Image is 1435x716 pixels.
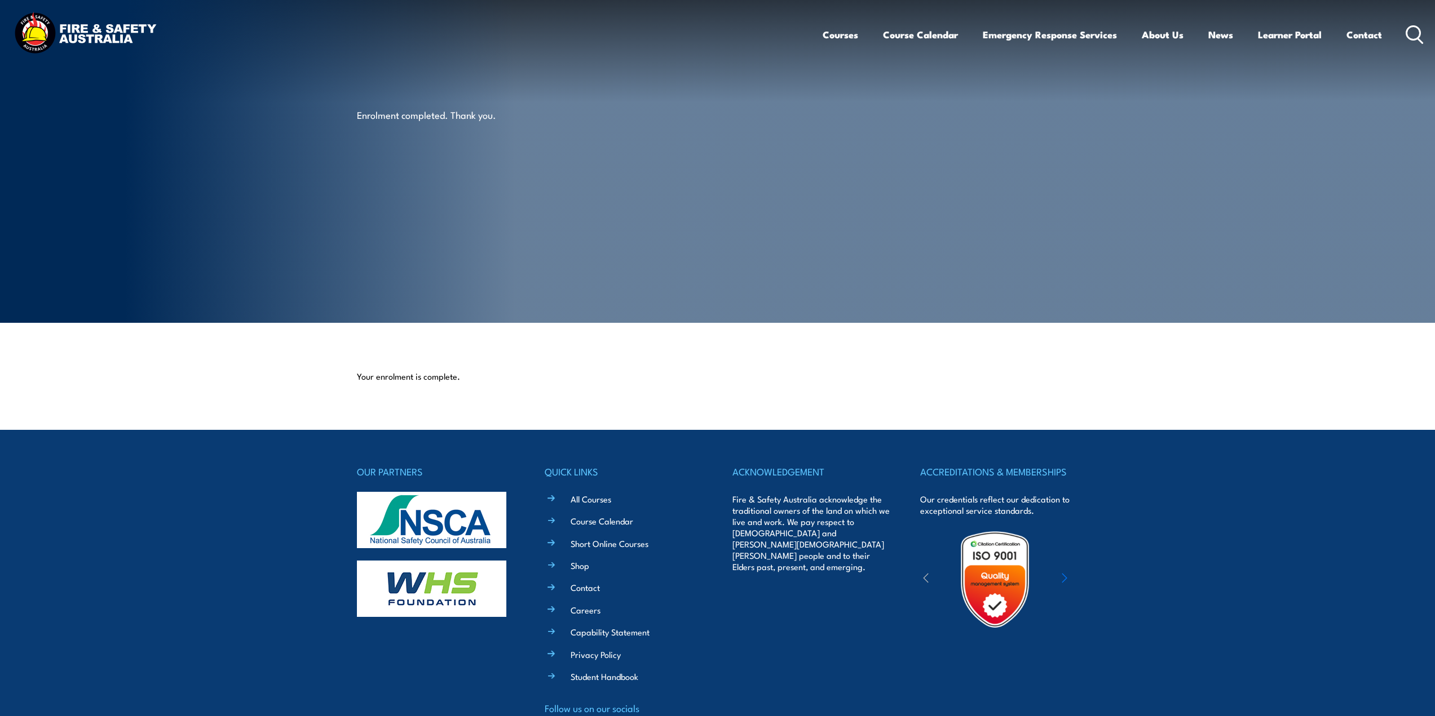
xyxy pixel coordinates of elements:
img: nsca-logo-footer [357,492,506,548]
img: whs-logo-footer [357,561,506,617]
a: Learner Portal [1258,20,1322,50]
h4: OUR PARTNERS [357,464,515,479]
a: News [1208,20,1233,50]
h4: Follow us on our socials [545,700,703,716]
img: ewpa-logo [1045,560,1143,599]
a: All Courses [571,493,611,505]
a: Contact [571,581,600,593]
a: About Us [1142,20,1184,50]
a: Emergency Response Services [983,20,1117,50]
a: Capability Statement [571,626,650,638]
p: Your enrolment is complete. [357,371,1079,382]
a: Contact [1346,20,1382,50]
a: Shop [571,559,589,571]
p: Fire & Safety Australia acknowledge the traditional owners of the land on which we live and work.... [732,493,890,572]
h4: ACKNOWLEDGEMENT [732,464,890,479]
p: Our credentials reflect our dedication to exceptional service standards. [920,493,1078,516]
a: Courses [823,20,858,50]
h4: QUICK LINKS [545,464,703,479]
a: Short Online Courses [571,537,648,549]
a: Student Handbook [571,670,638,682]
a: Privacy Policy [571,648,621,660]
p: Enrolment completed. Thank you. [357,108,563,121]
h4: ACCREDITATIONS & MEMBERSHIPS [920,464,1078,479]
a: Careers [571,604,601,616]
a: Course Calendar [571,515,633,527]
img: Untitled design (19) [946,530,1044,629]
a: Course Calendar [883,20,958,50]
